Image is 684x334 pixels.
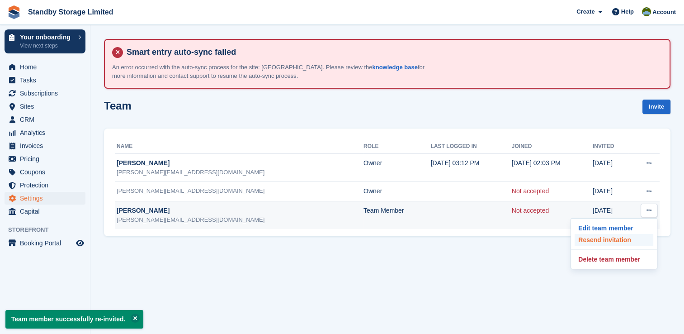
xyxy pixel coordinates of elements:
[5,179,85,191] a: menu
[5,166,85,178] a: menu
[593,154,628,182] td: [DATE]
[20,61,74,73] span: Home
[20,126,74,139] span: Analytics
[20,237,74,249] span: Booking Portal
[5,61,85,73] a: menu
[20,153,74,165] span: Pricing
[20,205,74,218] span: Capital
[20,113,74,126] span: CRM
[20,139,74,152] span: Invoices
[5,153,85,165] a: menu
[20,87,74,100] span: Subscriptions
[7,5,21,19] img: stora-icon-8386f47178a22dfd0bd8f6a31ec36ba5ce8667c1dd55bd0f319d3a0aa187defe.svg
[5,192,85,205] a: menu
[5,139,85,152] a: menu
[431,154,512,182] td: [DATE] 03:12 PM
[20,179,74,191] span: Protection
[512,139,593,154] th: Joined
[20,192,74,205] span: Settings
[20,74,74,86] span: Tasks
[5,205,85,218] a: menu
[5,126,85,139] a: menu
[20,42,74,50] p: View next steps
[642,100,670,115] a: Invite
[575,253,653,265] a: Delete team member
[363,139,431,154] th: Role
[5,74,85,86] a: menu
[372,64,417,71] a: knowledge base
[593,139,628,154] th: Invited
[576,7,594,16] span: Create
[431,139,512,154] th: Last logged in
[117,186,363,196] div: [PERSON_NAME][EMAIL_ADDRESS][DOMAIN_NAME]
[512,187,549,195] a: Not accepted
[363,201,431,229] td: Team Member
[123,47,662,57] h4: Smart entry auto-sync failed
[117,168,363,177] div: [PERSON_NAME][EMAIL_ADDRESS][DOMAIN_NAME]
[115,139,363,154] th: Name
[117,215,363,224] div: [PERSON_NAME][EMAIL_ADDRESS][DOMAIN_NAME]
[5,100,85,113] a: menu
[112,63,429,81] p: An error occurred with the auto-sync process for the site: [GEOGRAPHIC_DATA]. Please review the f...
[20,166,74,178] span: Coupons
[512,207,549,214] a: Not accepted
[8,225,90,234] span: Storefront
[5,237,85,249] a: menu
[575,234,653,246] a: Resend invitation
[117,206,363,215] div: [PERSON_NAME]
[24,5,117,19] a: Standby Storage Limited
[363,182,431,201] td: Owner
[20,100,74,113] span: Sites
[363,154,431,182] td: Owner
[5,87,85,100] a: menu
[5,310,143,329] p: Team member successfully re-invited.
[642,7,651,16] img: Aaron Winter
[593,201,628,229] td: [DATE]
[575,222,653,234] a: Edit team member
[652,8,676,17] span: Account
[593,182,628,201] td: [DATE]
[104,100,132,112] h1: Team
[5,113,85,126] a: menu
[75,238,85,248] a: Preview store
[20,34,74,40] p: Your onboarding
[117,158,363,168] div: [PERSON_NAME]
[512,154,593,182] td: [DATE] 02:03 PM
[5,29,85,53] a: Your onboarding View next steps
[621,7,634,16] span: Help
